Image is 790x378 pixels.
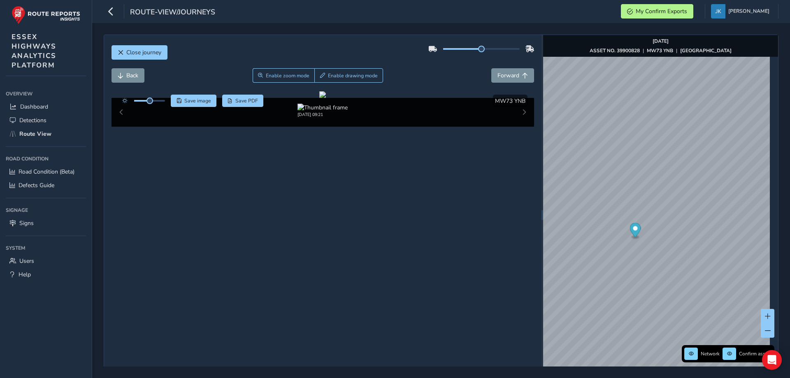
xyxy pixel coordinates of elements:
[112,68,144,83] button: Back
[647,47,673,54] strong: MW73 YNB
[328,72,378,79] span: Enable drawing mode
[130,7,215,19] span: route-view/journeys
[6,153,86,165] div: Road Condition
[112,45,167,60] button: Close journey
[126,72,138,79] span: Back
[491,68,534,83] button: Forward
[701,350,720,357] span: Network
[495,97,525,105] span: MW73 YNB
[590,47,640,54] strong: ASSET NO. 39900828
[6,179,86,192] a: Defects Guide
[19,116,46,124] span: Detections
[19,168,74,176] span: Road Condition (Beta)
[297,104,348,111] img: Thumbnail frame
[6,268,86,281] a: Help
[6,204,86,216] div: Signage
[235,97,258,104] span: Save PDF
[762,350,782,370] div: Open Intercom Messenger
[12,6,80,24] img: rr logo
[728,4,769,19] span: [PERSON_NAME]
[19,130,51,138] span: Route View
[6,114,86,127] a: Detections
[19,271,31,278] span: Help
[6,216,86,230] a: Signs
[680,47,732,54] strong: [GEOGRAPHIC_DATA]
[19,219,34,227] span: Signs
[739,350,772,357] span: Confirm assets
[497,72,519,79] span: Forward
[19,181,54,189] span: Defects Guide
[636,7,687,15] span: My Confirm Exports
[6,254,86,268] a: Users
[590,47,732,54] div: | |
[6,165,86,179] a: Road Condition (Beta)
[19,257,34,265] span: Users
[253,68,315,83] button: Zoom
[6,88,86,100] div: Overview
[266,72,309,79] span: Enable zoom mode
[711,4,725,19] img: diamond-layout
[6,127,86,141] a: Route View
[6,242,86,254] div: System
[171,95,216,107] button: Save
[20,103,48,111] span: Dashboard
[653,38,669,44] strong: [DATE]
[314,68,383,83] button: Draw
[12,32,56,70] span: ESSEX HIGHWAYS ANALYTICS PLATFORM
[621,4,693,19] button: My Confirm Exports
[630,223,641,240] div: Map marker
[184,97,211,104] span: Save image
[6,100,86,114] a: Dashboard
[126,49,161,56] span: Close journey
[711,4,772,19] button: [PERSON_NAME]
[222,95,264,107] button: PDF
[297,111,348,118] div: [DATE] 09:21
